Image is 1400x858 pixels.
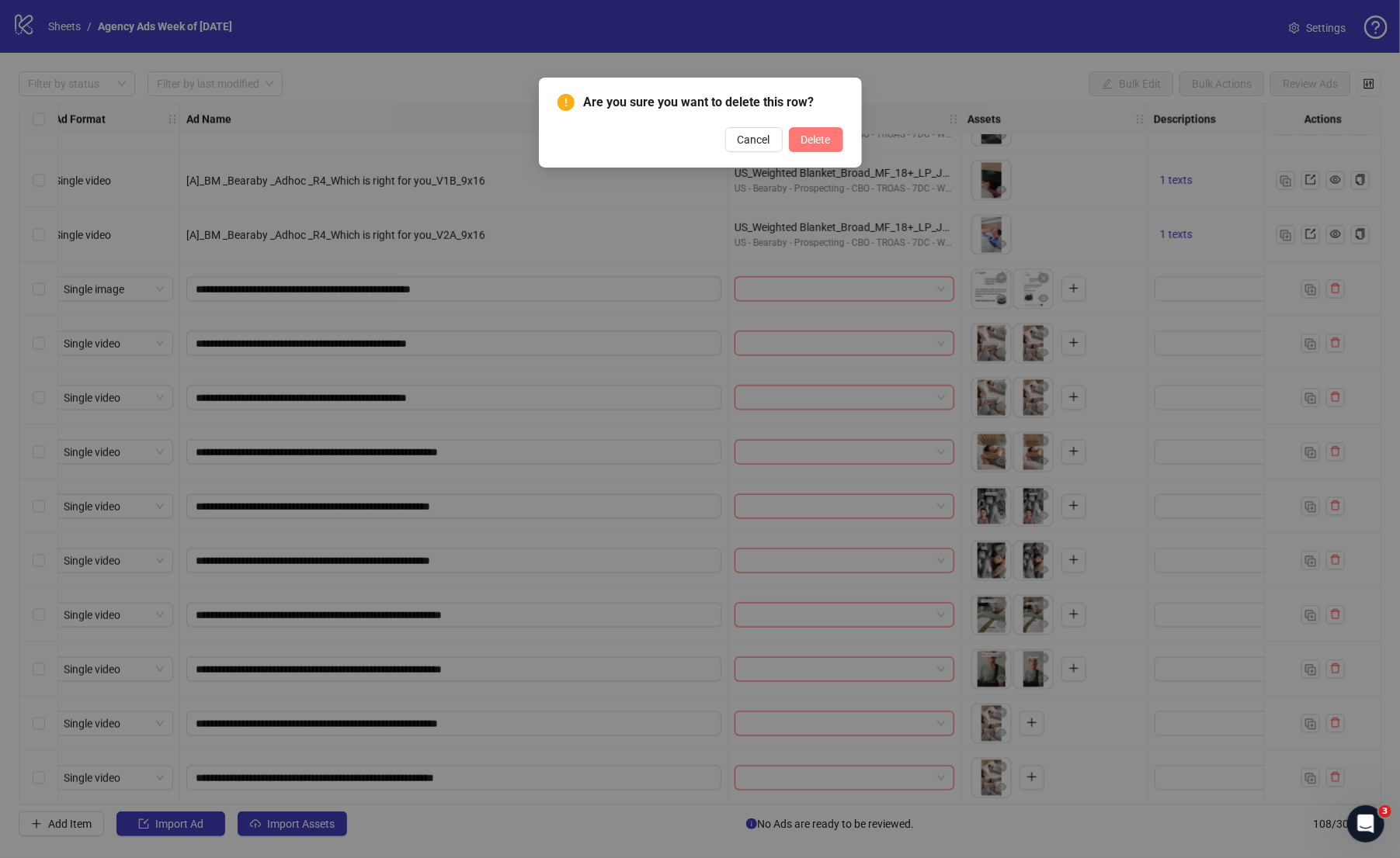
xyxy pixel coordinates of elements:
span: Delete [801,133,831,146]
span: 3 [1379,805,1391,818]
iframe: Intercom live chat [1347,805,1384,842]
span: Cancel [738,133,770,146]
span: Are you sure you want to delete this row? [584,93,843,112]
button: Delete [789,127,843,152]
button: Cancel [725,127,783,152]
span: exclamation-circle [558,94,575,111]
